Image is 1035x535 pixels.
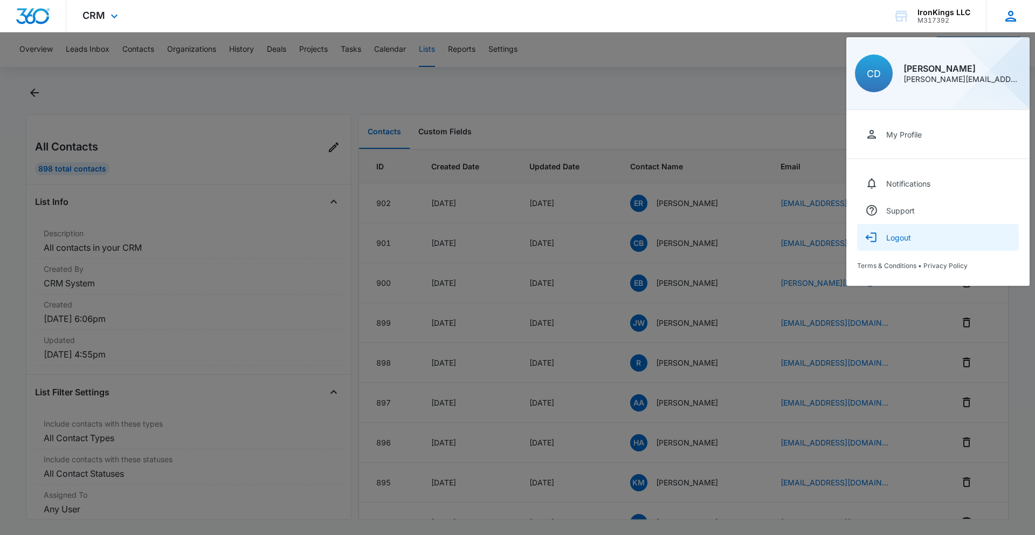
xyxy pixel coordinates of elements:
[923,262,968,270] a: Privacy Policy
[867,68,881,79] span: CD
[903,64,1021,73] div: [PERSON_NAME]
[886,179,930,188] div: Notifications
[886,233,911,242] div: Logout
[857,262,916,270] a: Terms & Conditions
[857,197,1019,224] a: Support
[886,206,915,215] div: Support
[917,17,970,24] div: account id
[903,76,1021,83] div: [PERSON_NAME][EMAIL_ADDRESS][PERSON_NAME][DOMAIN_NAME]
[82,10,105,21] span: CRM
[857,170,1019,197] a: Notifications
[857,262,1019,270] div: •
[917,8,970,17] div: account name
[886,130,922,139] div: My Profile
[857,224,1019,251] button: Logout
[857,121,1019,148] a: My Profile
